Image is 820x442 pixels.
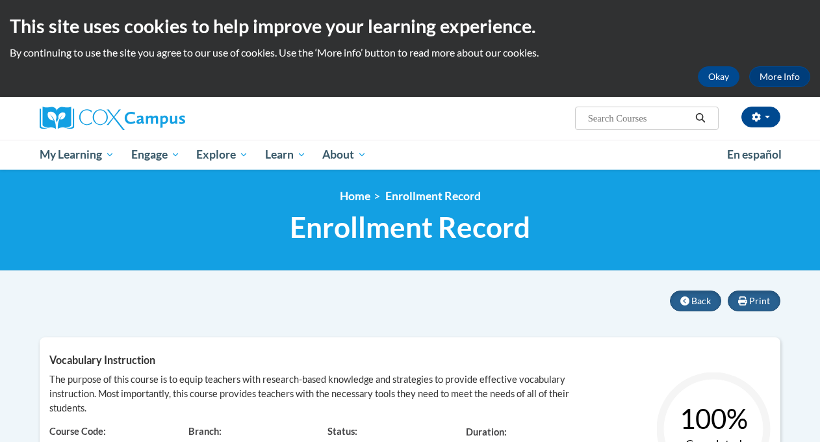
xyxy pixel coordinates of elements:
span: Duration: [466,426,507,437]
span: Print [749,295,770,306]
span: Explore [196,147,248,162]
a: Explore [188,140,257,170]
span: Status: [327,426,357,437]
button: Back [670,291,721,311]
div: Main menu [30,140,790,170]
span: Branch: [188,426,222,437]
a: My Learning [31,140,123,170]
span: Course Code: [49,426,106,437]
span: Vocabulary Instruction [49,354,155,366]
button: Search [691,110,710,126]
a: En español [719,141,790,168]
a: Cox Campus [40,107,274,130]
span: My Learning [40,147,114,162]
text: 100% [680,402,748,435]
span: Enrollment Record [385,189,481,203]
a: About [314,140,376,170]
button: Print [728,291,780,311]
a: Engage [123,140,188,170]
button: Okay [698,66,739,87]
span: About [322,147,366,162]
span: En español [727,148,782,161]
a: Home [340,189,370,203]
a: More Info [749,66,810,87]
input: Search Courses [587,110,691,126]
a: Learn [257,140,314,170]
h2: This site uses cookies to help improve your learning experience. [10,13,810,39]
span: The purpose of this course is to equip teachers with research-based knowledge and strategies to p... [49,374,569,413]
span: Learn [265,147,306,162]
span: Enrollment Record [290,210,530,244]
span: Back [691,295,711,306]
span: Engage [131,147,180,162]
button: Account Settings [741,107,780,127]
img: Cox Campus [40,107,185,130]
p: By continuing to use the site you agree to our use of cookies. Use the ‘More info’ button to read... [10,45,810,60]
